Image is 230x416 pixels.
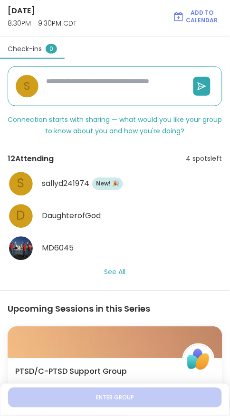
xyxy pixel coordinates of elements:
span: D [17,207,26,225]
h3: [DATE] [8,5,153,17]
span: Enter group [96,394,134,402]
button: Enter group [8,388,222,408]
span: 4 spots left [186,154,222,164]
img: ShareWell Logomark [173,11,184,22]
button: See All [105,268,126,277]
span: New! 🎉 [96,180,119,188]
img: ShareWell [184,345,213,375]
span: Check-ins [8,44,42,54]
span: 8:30PM - 9:30PM CDT [8,18,153,28]
h3: Upcoming Sessions in this Series [8,303,222,315]
span: 12 Attending [8,154,54,165]
a: ssallyd241974New! 🎉 [8,171,222,197]
span: s [18,175,25,193]
span: DaughterofGod [42,211,101,222]
span: 0 [46,44,57,54]
span: MD6045 [42,243,74,254]
span: sallyd241974 [42,178,89,190]
img: MD6045 [9,237,33,260]
span: Add to Calendar [186,9,218,24]
a: DDaughterofGod [8,203,222,230]
a: MD6045MD6045 [8,235,222,262]
span: PTSD/C-PTSD Support Group [15,366,127,378]
span: [DATE] 8:30PM - 9:30PM CDT [15,383,115,393]
span: Connection starts with sharing — what would you like your group to know about you and how you're ... [8,115,222,136]
span: s [24,78,30,94]
button: Add to Calendar [169,7,222,27]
